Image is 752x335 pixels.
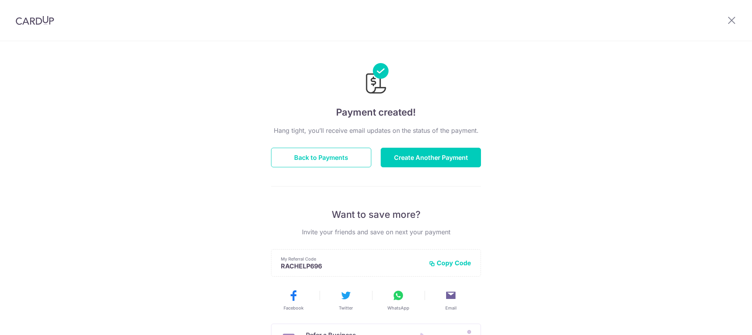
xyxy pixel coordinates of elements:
p: RACHELP696 [281,262,423,270]
img: Payments [363,63,389,96]
img: CardUp [16,16,54,25]
button: WhatsApp [375,289,421,311]
button: Back to Payments [271,148,371,167]
button: Twitter [323,289,369,311]
button: Copy Code [429,259,471,267]
button: Email [428,289,474,311]
p: Want to save more? [271,208,481,221]
span: Facebook [284,305,304,311]
span: Email [445,305,457,311]
span: WhatsApp [387,305,409,311]
p: Invite your friends and save on next your payment [271,227,481,237]
button: Create Another Payment [381,148,481,167]
h4: Payment created! [271,105,481,120]
button: Facebook [270,289,316,311]
span: Twitter [339,305,353,311]
p: My Referral Code [281,256,423,262]
p: Hang tight, you’ll receive email updates on the status of the payment. [271,126,481,135]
